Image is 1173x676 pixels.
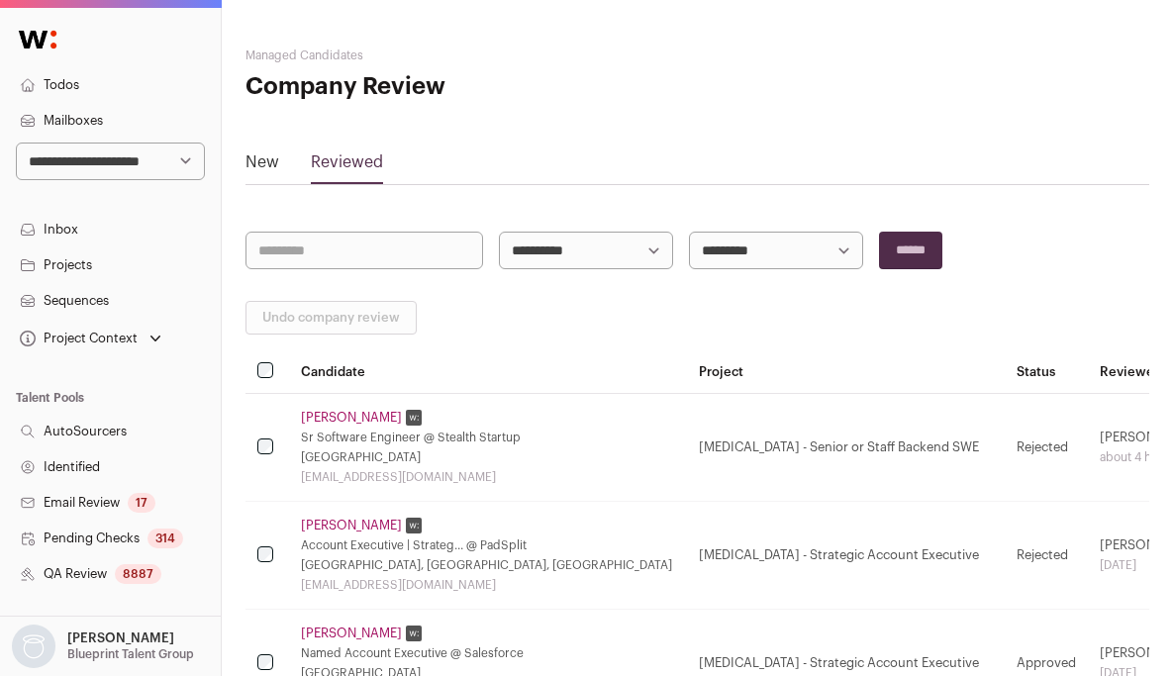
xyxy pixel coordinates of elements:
[245,48,546,63] h2: Managed Candidates
[311,150,383,182] a: Reviewed
[301,626,402,641] a: [PERSON_NAME]
[301,645,675,661] div: Named Account Executive @ Salesforce
[16,325,165,352] button: Open dropdown
[147,529,183,548] div: 314
[115,564,161,584] div: 8887
[687,394,1005,502] td: [MEDICAL_DATA] - Senior or Staff Backend SWE
[12,625,55,668] img: nopic.png
[16,331,138,346] div: Project Context
[301,577,675,593] div: [EMAIL_ADDRESS][DOMAIN_NAME]
[301,430,675,445] div: Sr Software Engineer @ Stealth Startup
[8,625,198,668] button: Open dropdown
[687,502,1005,610] td: [MEDICAL_DATA] - Strategic Account Executive
[301,537,675,553] div: Account Executive | Strateg... @ PadSplit
[245,71,546,103] h1: Company Review
[301,449,675,465] div: [GEOGRAPHIC_DATA]
[67,630,174,646] p: [PERSON_NAME]
[1005,394,1088,502] td: Rejected
[301,469,675,485] div: [EMAIL_ADDRESS][DOMAIN_NAME]
[128,493,155,513] div: 17
[289,350,687,394] th: Candidate
[67,646,194,662] p: Blueprint Talent Group
[8,20,67,59] img: Wellfound
[301,518,402,533] a: [PERSON_NAME]
[687,350,1005,394] th: Project
[301,410,402,426] a: [PERSON_NAME]
[1005,502,1088,610] td: Rejected
[1005,350,1088,394] th: Status
[301,557,675,573] div: [GEOGRAPHIC_DATA], [GEOGRAPHIC_DATA], [GEOGRAPHIC_DATA]
[245,150,279,182] a: New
